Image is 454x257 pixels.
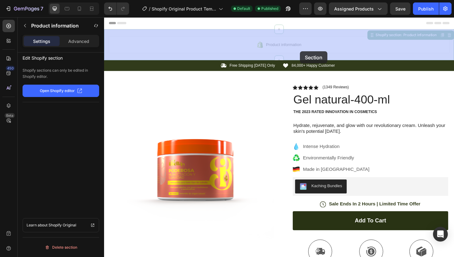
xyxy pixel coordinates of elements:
button: Open Shopify editor [23,85,99,97]
p: Settings [33,38,50,44]
p: Product information [31,22,79,29]
p: Shopify Original [48,222,76,228]
div: 450 [6,66,15,71]
p: Edit Shopify section [23,53,99,62]
iframe: Design area [104,17,454,257]
p: Open Shopify editor [40,88,75,94]
button: 7 [2,2,46,15]
span: Shopify Original Product Template [152,6,216,12]
span: Default [237,6,250,11]
div: Undo/Redo [104,2,129,15]
button: Delete section [23,242,99,252]
span: Save [395,6,406,11]
div: Open Intercom Messenger [433,227,448,242]
button: Publish [413,2,439,15]
div: Publish [418,6,434,12]
span: / [149,6,150,12]
a: Learn about Shopify Original [23,218,99,232]
span: Published [261,6,278,11]
p: Advanced [68,38,89,44]
p: Shopify sections can only be edited in Shopify editor. [23,67,99,80]
div: Beta [5,113,15,118]
div: Delete section [45,244,77,251]
span: Assigned Products [334,6,374,12]
button: Assigned Products [329,2,388,15]
p: 7 [40,5,43,12]
p: Learn about [27,222,48,228]
button: Save [390,2,410,15]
